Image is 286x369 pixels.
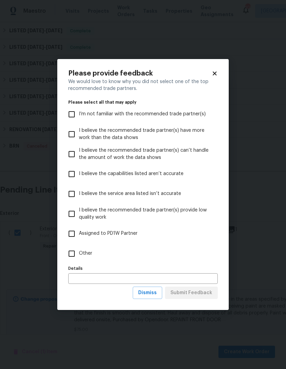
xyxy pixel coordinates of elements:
[79,127,212,141] span: I believe the recommended trade partner(s) have more work than the data shows
[68,100,218,104] legend: Please select all that may apply
[68,266,218,270] label: Details
[68,78,218,92] div: We would love to know why you did not select one of the top recommended trade partners.
[79,147,212,161] span: I believe the recommended trade partner(s) can’t handle the amount of work the data shows
[138,289,157,297] span: Dismiss
[79,230,138,237] span: Assigned to PD1W Partner
[133,287,162,299] button: Dismiss
[79,190,181,197] span: I believe the service area listed isn’t accurate
[79,207,212,221] span: I believe the recommended trade partner(s) provide low quality work
[79,170,183,177] span: I believe the capabilities listed aren’t accurate
[79,111,206,118] span: I’m not familiar with the recommended trade partner(s)
[79,250,92,257] span: Other
[68,70,212,77] h2: Please provide feedback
